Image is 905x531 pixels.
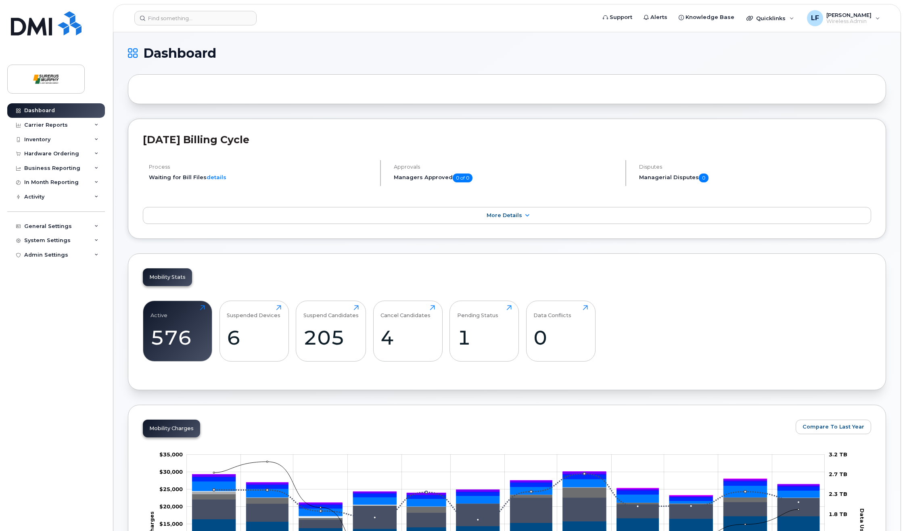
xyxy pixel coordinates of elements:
[829,471,847,477] tspan: 2.7 TB
[192,479,819,516] g: Features
[303,326,359,349] div: 205
[150,305,167,318] div: Active
[149,174,373,181] li: Waiting for Bill Files
[159,451,183,458] g: $0
[457,305,498,318] div: Pending Status
[303,305,359,318] div: Suspend Candidates
[639,164,871,170] h4: Disputes
[457,305,512,357] a: Pending Status1
[159,521,183,527] tspan: $15,000
[159,503,183,510] g: $0
[143,134,871,146] h2: [DATE] Billing Cycle
[829,451,847,458] tspan: 3.2 TB
[159,521,183,527] g: $0
[227,326,281,349] div: 6
[192,498,819,529] g: Roaming
[796,420,871,434] button: Compare To Last Year
[533,305,588,357] a: Data Conflicts0
[487,212,522,218] span: More Details
[639,174,871,182] h5: Managerial Disputes
[150,326,205,349] div: 576
[159,451,183,458] tspan: $35,000
[207,174,226,180] a: details
[159,468,183,475] g: $0
[150,305,205,357] a: Active576
[159,486,183,492] g: $0
[159,486,183,492] tspan: $25,000
[227,305,280,318] div: Suspended Devices
[533,326,588,349] div: 0
[829,491,847,497] tspan: 2.3 TB
[829,511,847,517] tspan: 1.8 TB
[149,164,373,170] h4: Process
[457,326,512,349] div: 1
[380,326,435,349] div: 4
[159,503,183,510] tspan: $20,000
[803,423,864,431] span: Compare To Last Year
[699,174,709,182] span: 0
[533,305,571,318] div: Data Conflicts
[227,305,281,357] a: Suspended Devices6
[453,174,472,182] span: 0 of 0
[143,47,216,59] span: Dashboard
[394,174,618,182] h5: Managers Approved
[159,468,183,475] tspan: $30,000
[303,305,359,357] a: Suspend Candidates205
[394,164,618,170] h4: Approvals
[380,305,435,357] a: Cancel Candidates4
[380,305,431,318] div: Cancel Candidates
